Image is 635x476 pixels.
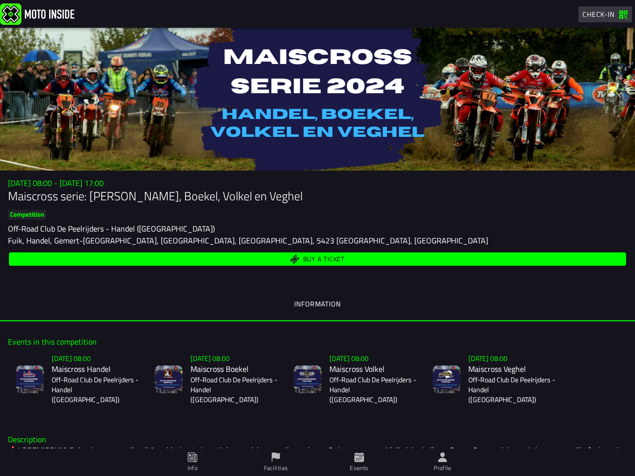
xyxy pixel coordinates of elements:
span: Check-in [582,9,615,19]
h1: Maiscross serie: [PERSON_NAME], Boekel, Volkel en Veghel [8,188,627,204]
img: event-image [433,365,460,393]
ion-label: Facilities [264,464,288,473]
ion-text: [DATE] 08:00 [329,353,369,363]
p: Off-Road Club De Peelrijders - Handel ([GEOGRAPHIC_DATA]) [468,375,556,405]
ion-text: [DATE] 08:00 [190,353,230,363]
ion-text: Fuik, Handel, Gemert-[GEOGRAPHIC_DATA], [GEOGRAPHIC_DATA], [GEOGRAPHIC_DATA], 5423 [GEOGRAPHIC_DA... [8,235,488,246]
ion-text: [DATE] 08:00 [52,353,91,363]
h2: Maiscross Veghel [468,364,556,374]
h2: Maiscross Boekel [190,364,278,374]
ion-label: Events [350,464,368,473]
ion-label: Info [188,464,197,473]
h3: [DATE] 08:00 - [DATE] 17:00 [8,178,627,188]
img: event-image [155,365,183,393]
p: Off-Road Club De Peelrijders - Handel ([GEOGRAPHIC_DATA]) [329,375,417,405]
ion-text: Competition [10,209,44,219]
h3: Events in this competition [8,337,627,347]
p: Off-Road Club De Peelrijders - Handel ([GEOGRAPHIC_DATA]) [52,375,139,405]
span: Buy a ticket [303,256,345,262]
h2: Maiscross Volkel [329,364,417,374]
h3: Description [8,435,627,444]
ion-label: Profile [434,464,451,473]
ion-text: Off-Road Club De Peelrijders - Handel ([GEOGRAPHIC_DATA]) [8,223,215,235]
p: Off-Road Club De Peelrijders - Handel ([GEOGRAPHIC_DATA]) [190,375,278,405]
h2: Maiscross Handel [52,364,139,374]
img: event-image [16,365,44,393]
a: Check-in [577,5,633,22]
ion-text: [DATE] 08:00 [468,353,508,363]
img: event-image [294,365,321,393]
